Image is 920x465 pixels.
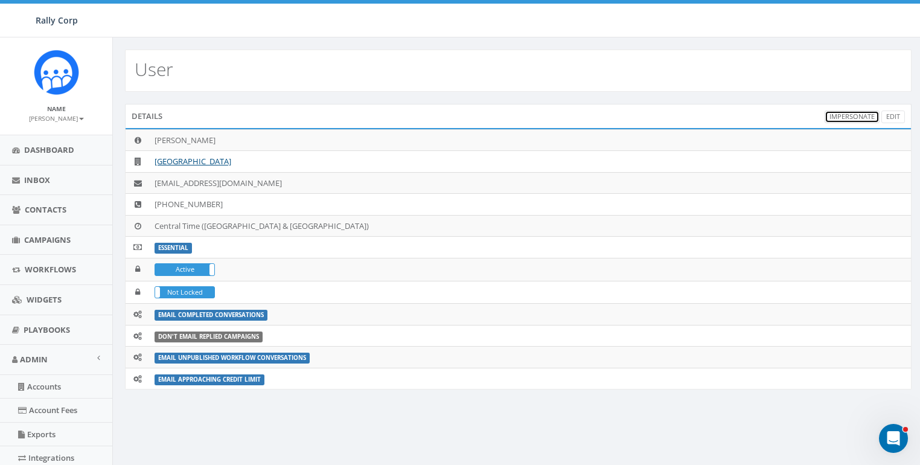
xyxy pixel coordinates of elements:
[135,59,173,79] h2: User
[24,324,70,335] span: Playbooks
[155,263,215,275] div: ActiveIn Active
[36,14,78,26] span: Rally Corp
[24,144,74,155] span: Dashboard
[25,264,76,275] span: Workflows
[155,243,192,254] label: ESSENTIAL
[155,310,267,321] label: Email Completed Conversations
[150,194,911,216] td: [PHONE_NUMBER]
[155,264,214,275] label: Active
[34,50,79,95] img: Icon_1.png
[150,172,911,194] td: [EMAIL_ADDRESS][DOMAIN_NAME]
[155,353,310,364] label: Email Unpublished Workflow Conversations
[150,129,911,151] td: [PERSON_NAME]
[155,287,214,298] label: Not Locked
[25,204,66,215] span: Contacts
[27,294,62,305] span: Widgets
[24,175,50,185] span: Inbox
[155,374,264,385] label: Email Approaching Credit Limit
[155,156,231,167] a: [GEOGRAPHIC_DATA]
[825,111,880,123] a: Impersonate
[29,112,84,123] a: [PERSON_NAME]
[20,354,48,365] span: Admin
[155,286,215,298] div: LockedNot Locked
[47,104,66,113] small: Name
[150,215,911,237] td: Central Time ([GEOGRAPHIC_DATA] & [GEOGRAPHIC_DATA])
[125,104,912,128] div: Details
[24,234,71,245] span: Campaigns
[29,114,84,123] small: [PERSON_NAME]
[155,332,263,342] label: Don't Email Replied Campaigns
[881,111,905,123] a: Edit
[879,424,908,453] iframe: Intercom live chat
